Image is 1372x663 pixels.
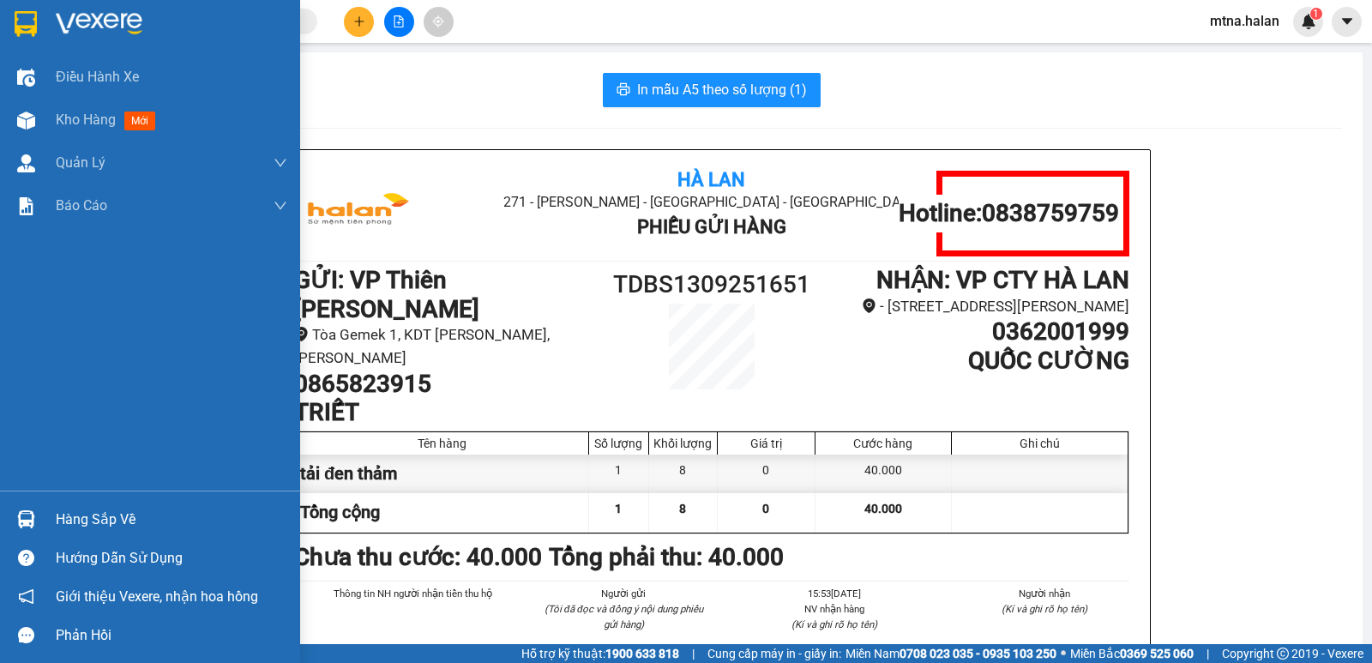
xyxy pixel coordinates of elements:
img: logo-vxr [15,11,37,37]
div: Khối lượng [653,437,713,450]
img: warehouse-icon [17,69,35,87]
img: icon-new-feature [1301,14,1316,29]
b: Chưa thu cước : 40.000 [294,543,542,571]
span: environment [862,298,876,313]
i: (Tôi đã đọc và đồng ý nội dung phiếu gửi hàng) [545,603,703,630]
img: warehouse-icon [17,154,35,172]
div: Ghi chú [956,437,1123,450]
div: Hàng sắp về [56,507,287,533]
span: notification [18,588,34,605]
div: Số lượng [593,437,644,450]
span: Quản Lý [56,152,105,173]
span: mtna.halan [1196,10,1293,32]
div: Tên hàng [300,437,584,450]
span: Kho hàng [56,112,116,128]
button: aim [424,7,454,37]
span: Hỗ trợ kỹ thuật: [521,644,679,663]
span: environment [294,327,309,341]
span: down [274,156,287,170]
span: aim [432,15,444,27]
span: Miền Bắc [1070,644,1194,663]
h1: 0865823915 [294,370,607,399]
b: Tổng phải thu: 40.000 [549,543,784,571]
li: Người nhận [960,586,1130,601]
li: 271 - [PERSON_NAME] - [GEOGRAPHIC_DATA] - [GEOGRAPHIC_DATA] [160,42,717,63]
div: 40.000 [815,455,952,493]
span: down [274,199,287,213]
i: (Kí và ghi rõ họ tên) [1002,603,1087,615]
li: 15:53[DATE] [749,586,919,601]
img: logo.jpg [21,21,150,107]
span: file-add [393,15,405,27]
span: Tổng cộng [300,502,380,522]
span: printer [617,82,630,99]
strong: 0369 525 060 [1120,647,1194,660]
span: ⚪️ [1061,650,1066,657]
div: Hướng dẫn sử dụng [56,545,287,571]
span: mới [124,112,155,130]
div: Giá trị [722,437,810,450]
sup: 1 [1310,8,1322,20]
li: Tòa Gemek 1, KDT [PERSON_NAME], [PERSON_NAME] [294,323,607,369]
div: Phản hồi [56,623,287,648]
strong: 1900 633 818 [605,647,679,660]
span: copyright [1277,648,1289,660]
button: caret-down [1332,7,1362,37]
button: printerIn mẫu A5 theo số lượng (1) [603,73,821,107]
span: | [692,644,695,663]
div: tải đen thảm [296,455,589,493]
h1: 0362001999 [816,317,1129,347]
i: (Kí và ghi rõ họ tên) [791,618,877,630]
li: 271 - [PERSON_NAME] - [GEOGRAPHIC_DATA] - [GEOGRAPHIC_DATA] [433,191,990,213]
b: NHẬN : VP CTY HÀ LAN [876,266,1129,294]
span: caret-down [1339,14,1355,29]
h1: QUỐC CƯỜNG [816,347,1129,376]
span: Giới thiệu Vexere, nhận hoa hồng [56,586,258,607]
span: plus [353,15,365,27]
b: Hà Lan [677,169,745,190]
strong: 0708 023 035 - 0935 103 250 [900,647,1056,660]
li: Thông tin NH người nhận tiền thu hộ [328,586,498,601]
span: 0 [762,502,769,515]
span: 40.000 [864,502,902,515]
li: NV nhận hàng [749,601,919,617]
div: 8 [649,455,718,493]
span: 1 [615,502,622,515]
span: Miền Nam [845,644,1056,663]
span: Báo cáo [56,195,107,216]
span: Điều hành xe [56,66,139,87]
li: Người gửi [539,586,709,601]
button: plus [344,7,374,37]
b: GỬI : VP Thiên [PERSON_NAME] [21,117,207,174]
span: Cung cấp máy in - giấy in: [707,644,841,663]
h1: Hotline: 0838759759 [899,199,1119,228]
span: 1 [1313,8,1319,20]
img: warehouse-icon [17,112,35,130]
b: GỬI : VP Thiên [PERSON_NAME] [294,266,479,323]
span: message [18,627,34,643]
li: - [STREET_ADDRESS][PERSON_NAME] [816,295,1129,318]
b: Phiếu Gửi Hàng [637,216,786,238]
div: Cước hàng [820,437,947,450]
span: 8 [679,502,686,515]
img: solution-icon [17,197,35,215]
div: 0 [718,455,815,493]
img: logo.jpg [294,171,423,256]
span: question-circle [18,550,34,566]
img: warehouse-icon [17,510,35,528]
span: In mẫu A5 theo số lượng (1) [637,79,807,100]
span: | [1207,644,1209,663]
h1: TRIẾT [294,398,607,427]
div: 1 [589,455,649,493]
h1: TDBS1309251651 [607,266,816,304]
button: file-add [384,7,414,37]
